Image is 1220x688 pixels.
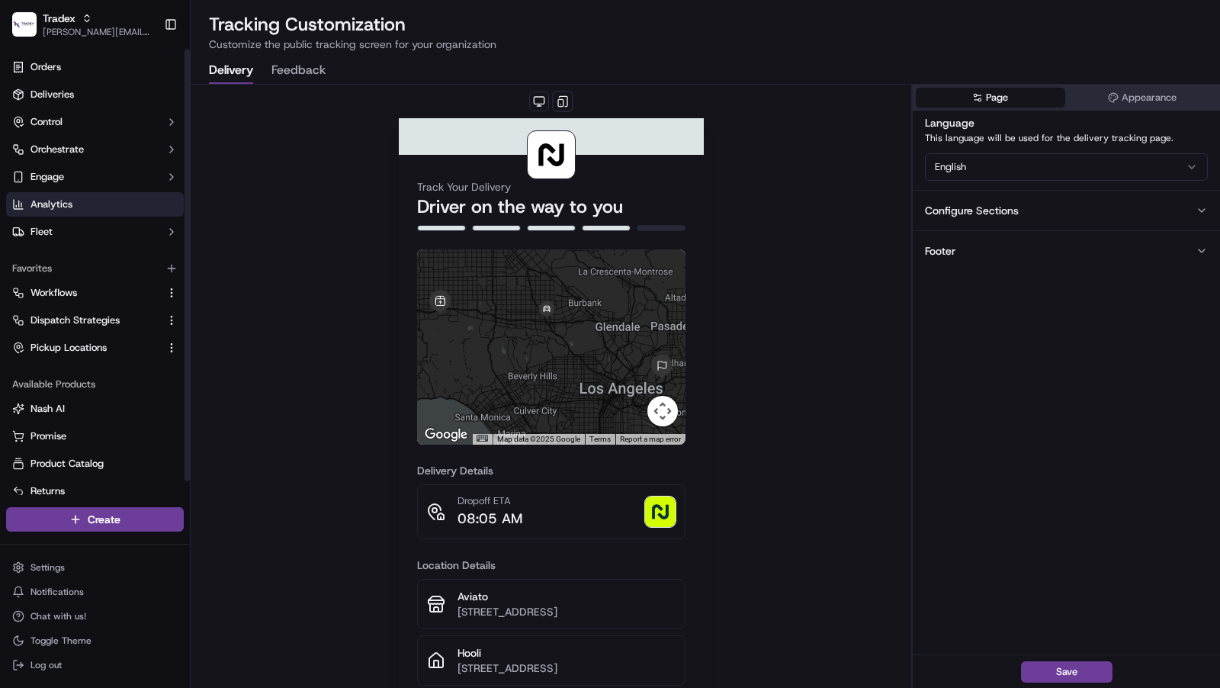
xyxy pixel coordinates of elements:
[457,494,522,508] p: Dropoff ETA
[6,372,184,397] div: Available Products
[589,435,611,443] a: Terms (opens in new tab)
[30,457,104,471] span: Product Catalog
[6,82,184,107] a: Deliveries
[645,497,676,527] img: photo_proof_of_delivery image
[1068,88,1218,108] button: Appearance
[457,604,676,619] p: [STREET_ADDRESS]
[69,160,210,172] div: We're available if you need us!
[913,190,1220,230] button: Configure Sections
[457,661,676,676] p: [STREET_ADDRESS]
[108,377,185,389] a: Powered byPylon
[925,132,1208,144] p: This language will be used for the delivery tracking page.
[30,198,72,211] span: Analytics
[30,225,53,239] span: Fleet
[6,137,184,162] button: Orchestrate
[30,170,64,184] span: Engage
[30,402,65,416] span: Nash AI
[12,286,159,300] a: Workflows
[30,115,63,129] span: Control
[30,586,84,598] span: Notifications
[15,198,102,210] div: Past conversations
[88,512,120,527] span: Create
[209,12,1202,37] h2: Tracking Customization
[6,424,184,448] button: Promise
[6,507,184,532] button: Create
[47,236,88,248] span: unihopllc
[421,425,471,445] img: Google
[69,145,250,160] div: Start new chat
[12,313,159,327] a: Dispatch Strategies
[417,195,685,219] h2: Driver on the way to you
[129,342,141,354] div: 💻
[15,342,27,354] div: 📗
[6,220,184,244] button: Fleet
[30,341,107,355] span: Pickup Locations
[30,340,117,355] span: Knowledge Base
[457,645,676,661] p: Hooli
[620,435,681,443] a: Report a map error
[6,606,184,627] button: Chat with us!
[15,221,40,246] img: unihopllc
[209,58,253,84] button: Delivery
[15,262,40,287] img: Charles Folsom
[259,149,278,168] button: Start new chat
[6,479,184,503] button: Returns
[30,484,65,498] span: Returns
[15,14,46,45] img: Nash
[6,281,184,305] button: Workflows
[457,508,522,529] p: 08:05 AM
[30,429,66,443] span: Promise
[647,396,678,426] button: Map camera controls
[6,452,184,476] button: Product Catalog
[6,256,184,281] div: Favorites
[417,463,685,478] h3: Delivery Details
[30,313,120,327] span: Dispatch Strategies
[43,26,152,38] button: [PERSON_NAME][EMAIL_ADDRESS][DOMAIN_NAME]
[457,589,676,604] p: Aviato
[127,277,132,289] span: •
[12,429,178,443] a: Promise
[6,630,184,651] button: Toggle Theme
[30,610,86,622] span: Chat with us!
[271,58,326,84] button: Feedback
[6,557,184,578] button: Settings
[30,635,91,647] span: Toggle Theme
[123,334,251,362] a: 💻API Documentation
[9,334,123,362] a: 📗Knowledge Base
[30,88,74,101] span: Deliveries
[925,116,974,130] label: Language
[40,98,274,114] input: Got a question? Start typing here...
[6,110,184,134] button: Control
[15,60,278,85] p: Welcome 👋
[6,654,184,676] button: Log out
[916,88,1065,108] button: Page
[12,402,178,416] a: Nash AI
[135,277,166,289] span: [DATE]
[6,6,158,43] button: TradexTradex[PERSON_NAME][EMAIL_ADDRESS][DOMAIN_NAME]
[417,558,685,573] h3: Location Details
[30,561,65,574] span: Settings
[32,145,59,172] img: 1738778727109-b901c2ba-d612-49f7-a14d-d897ce62d23f
[6,336,184,360] button: Pickup Locations
[6,581,184,603] button: Notifications
[497,435,580,443] span: Map data ©2025 Google
[30,659,62,671] span: Log out
[91,236,97,248] span: •
[913,230,1220,271] button: Footer
[43,11,75,26] button: Tradex
[421,425,471,445] a: Open this area in Google Maps (opens a new window)
[925,243,955,259] div: Footer
[12,484,178,498] a: Returns
[477,435,487,442] button: Keyboard shortcuts
[6,165,184,189] button: Engage
[417,179,685,195] h3: Track Your Delivery
[236,195,278,213] button: See all
[1021,661,1112,683] button: Save
[15,145,43,172] img: 1736555255976-a54dd68f-1ca7-489b-9aae-adbdc363a1c4
[6,397,184,421] button: Nash AI
[925,203,1019,218] div: Configure Sections
[6,55,184,79] a: Orders
[12,457,178,471] a: Product Catalog
[12,341,159,355] a: Pickup Locations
